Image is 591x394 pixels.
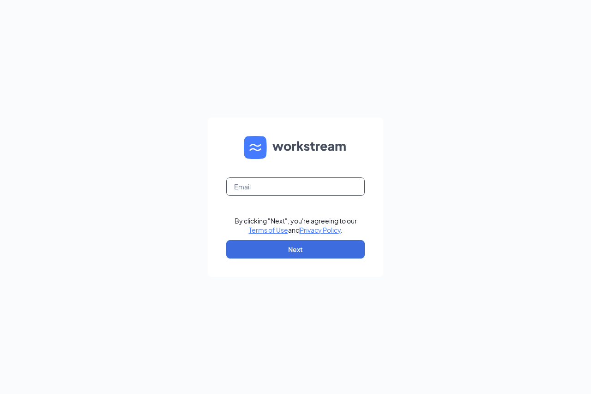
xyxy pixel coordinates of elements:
[235,216,357,235] div: By clicking "Next", you're agreeing to our and .
[244,136,347,159] img: WS logo and Workstream text
[300,226,341,234] a: Privacy Policy
[226,240,365,259] button: Next
[226,177,365,196] input: Email
[249,226,288,234] a: Terms of Use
